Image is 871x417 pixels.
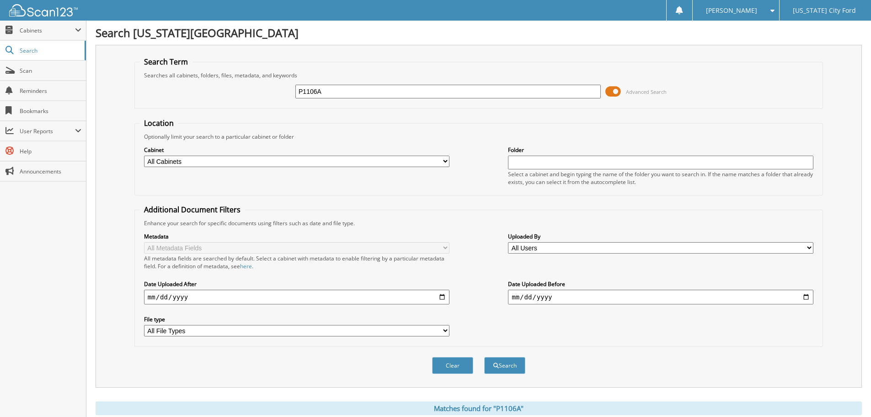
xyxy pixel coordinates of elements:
[20,147,81,155] span: Help
[508,280,813,288] label: Date Uploaded Before
[20,107,81,115] span: Bookmarks
[96,401,862,415] div: Matches found for "P1106A"
[706,8,757,13] span: [PERSON_NAME]
[20,27,75,34] span: Cabinets
[432,357,473,374] button: Clear
[144,280,449,288] label: Date Uploaded After
[144,315,449,323] label: File type
[96,25,862,40] h1: Search [US_STATE][GEOGRAPHIC_DATA]
[139,133,818,141] div: Optionally limit your search to a particular cabinet or folder
[20,67,81,75] span: Scan
[139,57,192,67] legend: Search Term
[508,146,813,154] label: Folder
[508,290,813,304] input: end
[144,146,449,154] label: Cabinet
[20,87,81,95] span: Reminders
[144,255,449,270] div: All metadata fields are searched by default. Select a cabinet with metadata to enable filtering b...
[240,262,252,270] a: here
[20,127,75,135] span: User Reports
[139,219,818,227] div: Enhance your search for specific documents using filters such as date and file type.
[144,233,449,240] label: Metadata
[484,357,525,374] button: Search
[139,205,245,215] legend: Additional Document Filters
[508,170,813,186] div: Select a cabinet and begin typing the name of the folder you want to search in. If the name match...
[20,168,81,175] span: Announcements
[626,88,667,95] span: Advanced Search
[139,71,818,79] div: Searches all cabinets, folders, files, metadata, and keywords
[139,118,178,128] legend: Location
[20,47,80,54] span: Search
[9,4,78,16] img: scan123-logo-white.svg
[508,233,813,240] label: Uploaded By
[144,290,449,304] input: start
[793,8,856,13] span: [US_STATE] City Ford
